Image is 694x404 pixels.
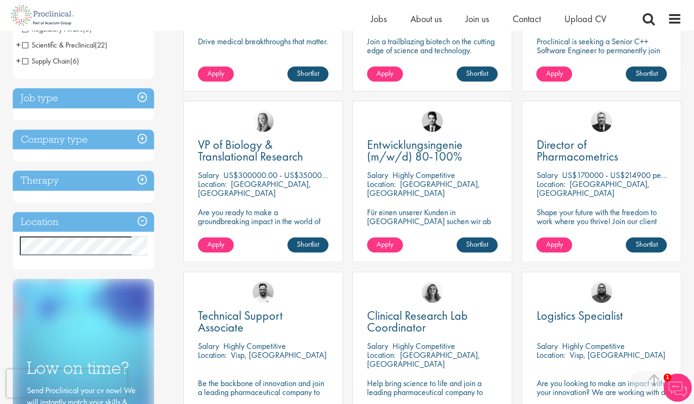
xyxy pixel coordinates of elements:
[198,237,234,252] a: Apply
[198,208,328,252] p: Are you ready to make a groundbreaking impact in the world of biotechnology? Join a growing compa...
[513,13,541,25] a: Contact
[13,129,154,150] h3: Company type
[253,111,274,132] img: Sofia Amark
[562,170,686,180] p: US$170000 - US$214900 per annum
[70,56,79,66] span: (6)
[27,359,140,377] h3: Low on time?
[287,237,328,252] a: Shortlist
[457,237,498,252] a: Shortlist
[13,170,154,191] h3: Therapy
[564,13,606,25] a: Upload CV
[367,178,480,198] p: [GEOGRAPHIC_DATA], [GEOGRAPHIC_DATA]
[13,212,154,232] h3: Location
[569,349,665,360] p: Visp, [GEOGRAPHIC_DATA]
[392,340,455,351] p: Highly Competitive
[591,282,612,303] img: Ashley Bennett
[16,38,21,52] span: +
[663,373,671,381] span: 1
[367,137,463,164] span: Entwicklungsingenie (m/w/d) 80-100%
[95,40,107,50] span: (22)
[207,68,224,78] span: Apply
[367,139,498,162] a: Entwicklungsingenie (m/w/d) 80-100%
[198,178,311,198] p: [GEOGRAPHIC_DATA], [GEOGRAPHIC_DATA]
[367,349,480,369] p: [GEOGRAPHIC_DATA], [GEOGRAPHIC_DATA]
[367,237,403,252] a: Apply
[536,178,565,189] span: Location:
[536,170,557,180] span: Salary
[546,239,563,249] span: Apply
[536,310,667,322] a: Logistics Specialist
[198,137,303,164] span: VP of Biology & Translational Research
[198,340,219,351] span: Salary
[207,239,224,249] span: Apply
[392,170,455,180] p: Highly Competitive
[198,139,328,162] a: VP of Biology & Translational Research
[376,68,393,78] span: Apply
[410,13,442,25] a: About us
[367,340,388,351] span: Salary
[562,340,624,351] p: Highly Competitive
[7,369,127,397] iframe: reCAPTCHA
[536,37,667,73] p: Proclinical is seeking a Senior C++ Software Engineer to permanently join their dynamic team in [...
[367,37,498,55] p: Join a trailblazing biotech on the cutting edge of science and technology.
[457,66,498,81] a: Shortlist
[546,68,563,78] span: Apply
[536,139,667,162] a: Director of Pharmacometrics
[198,37,328,46] p: Drive medical breakthroughs that matter.
[16,54,21,68] span: +
[536,307,622,323] span: Logistics Specialist
[198,178,227,189] span: Location:
[367,307,468,335] span: Clinical Research Lab Coordinator
[198,307,283,335] span: Technical Support Associate
[22,40,107,50] span: Scientific & Preclinical
[422,282,443,303] img: Jackie Cerchio
[198,170,219,180] span: Salary
[591,111,612,132] img: Jakub Hanas
[536,66,572,81] a: Apply
[536,340,557,351] span: Salary
[536,349,565,360] span: Location:
[198,66,234,81] a: Apply
[367,66,403,81] a: Apply
[536,208,667,243] p: Shape your future with the freedom to work where you thrive! Join our client with this Director p...
[536,178,649,198] p: [GEOGRAPHIC_DATA], [GEOGRAPHIC_DATA]
[371,13,387,25] a: Jobs
[367,170,388,180] span: Salary
[223,340,286,351] p: Highly Competitive
[231,349,327,360] p: Visp, [GEOGRAPHIC_DATA]
[22,56,79,66] span: Supply Chain
[198,349,227,360] span: Location:
[626,237,667,252] a: Shortlist
[465,13,489,25] a: Join us
[22,56,70,66] span: Supply Chain
[626,66,667,81] a: Shortlist
[253,282,274,303] img: Emile De Beer
[22,40,95,50] span: Scientific & Preclinical
[376,239,393,249] span: Apply
[367,349,396,360] span: Location:
[223,170,374,180] p: US$300000.00 - US$350000.00 per annum
[536,237,572,252] a: Apply
[422,111,443,132] img: Thomas Wenig
[367,208,498,252] p: Für einen unserer Kunden in [GEOGRAPHIC_DATA] suchen wir ab sofort einen Entwicklungsingenieur Ku...
[198,310,328,333] a: Technical Support Associate
[13,88,154,108] h3: Job type
[367,178,396,189] span: Location:
[367,310,498,333] a: Clinical Research Lab Coordinator
[536,137,618,164] span: Director of Pharmacometrics
[287,66,328,81] a: Shortlist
